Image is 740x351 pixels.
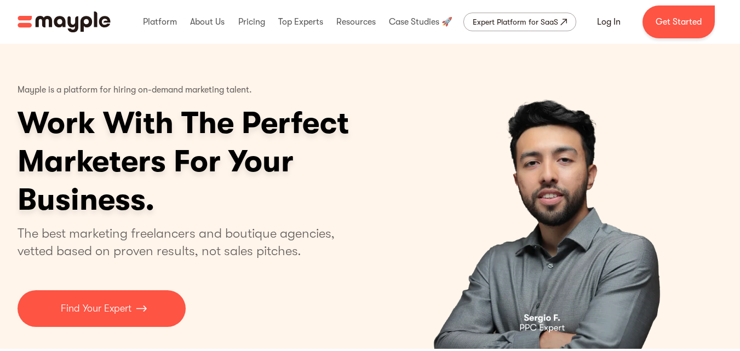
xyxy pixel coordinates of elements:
[18,11,111,32] img: Mayple logo
[18,290,186,327] a: Find Your Expert
[463,13,576,31] a: Expert Platform for SaaS
[18,77,252,104] p: Mayple is a platform for hiring on-demand marketing talent.
[643,5,715,38] a: Get Started
[18,104,434,219] h1: Work With The Perfect Marketers For Your Business.
[18,225,348,260] p: The best marketing freelancers and boutique agencies, vetted based on proven results, not sales p...
[473,15,558,28] div: Expert Platform for SaaS
[584,9,634,35] a: Log In
[61,301,131,316] p: Find Your Expert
